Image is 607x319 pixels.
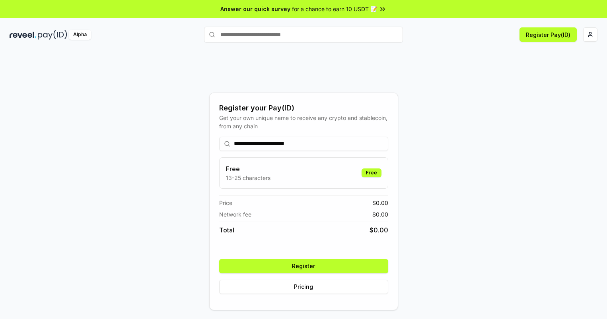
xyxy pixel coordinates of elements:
[219,114,388,130] div: Get your own unique name to receive any crypto and stablecoin, from any chain
[370,225,388,235] span: $ 0.00
[38,30,67,40] img: pay_id
[219,102,388,114] div: Register your Pay(ID)
[220,5,290,13] span: Answer our quick survey
[372,199,388,207] span: $ 0.00
[362,168,381,177] div: Free
[69,30,91,40] div: Alpha
[372,210,388,218] span: $ 0.00
[519,27,577,42] button: Register Pay(ID)
[219,259,388,273] button: Register
[219,280,388,294] button: Pricing
[226,174,270,182] p: 13-25 characters
[292,5,377,13] span: for a chance to earn 10 USDT 📝
[219,199,232,207] span: Price
[226,164,270,174] h3: Free
[10,30,36,40] img: reveel_dark
[219,210,251,218] span: Network fee
[219,225,234,235] span: Total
